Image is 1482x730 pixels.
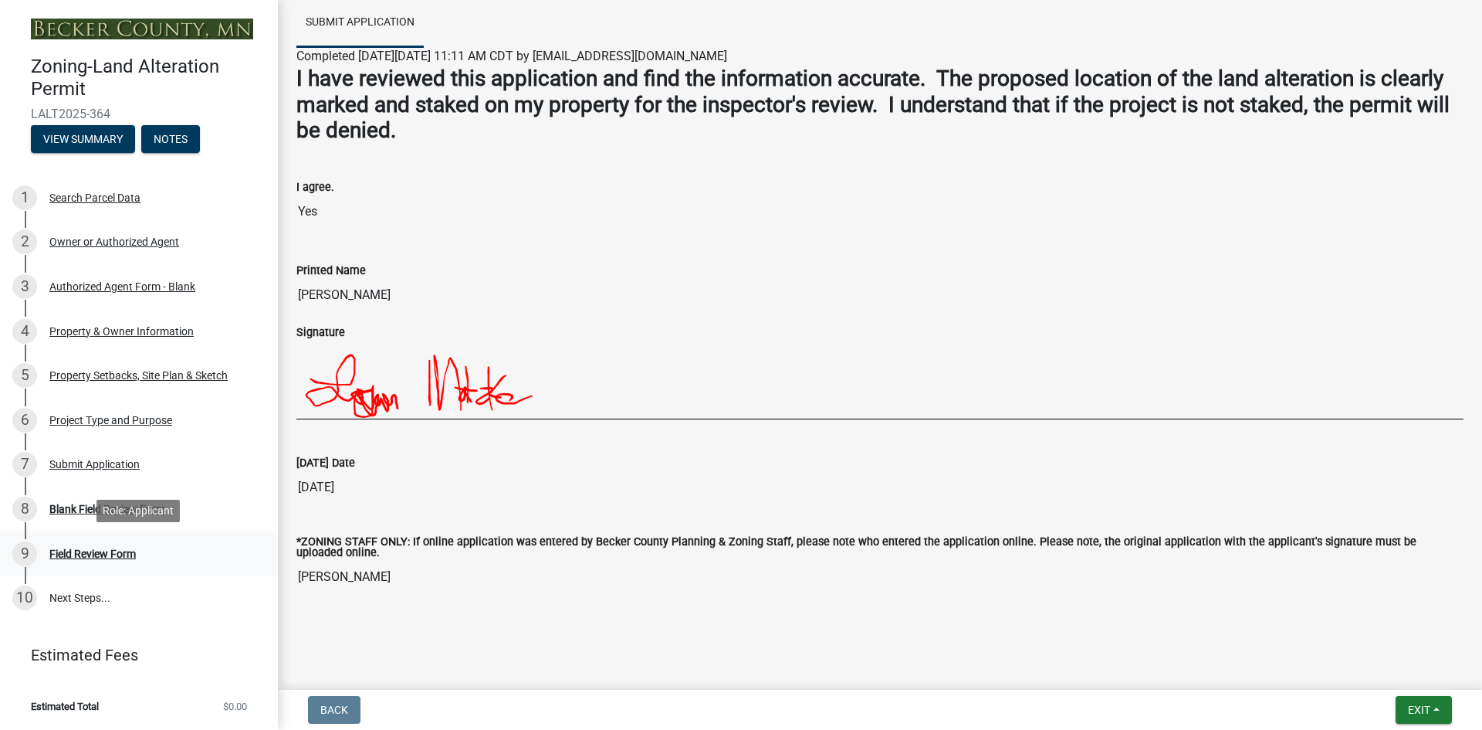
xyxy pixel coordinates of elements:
[49,459,140,470] div: Submit Application
[296,328,345,338] label: Signature
[49,548,136,559] div: Field Review Form
[223,701,247,711] span: $0.00
[12,408,37,433] div: 6
[296,266,366,277] label: Printed Name
[12,497,37,521] div: 8
[320,704,348,716] span: Back
[12,185,37,210] div: 1
[1408,704,1430,716] span: Exit
[49,281,195,292] div: Authorized Agent Form - Blank
[296,341,1093,419] img: J0a5nZdVEQAAAAASUVORK5CYII=
[49,415,172,426] div: Project Type and Purpose
[12,542,37,566] div: 9
[49,192,140,203] div: Search Parcel Data
[12,363,37,388] div: 5
[12,274,37,299] div: 3
[96,500,180,522] div: Role: Applicant
[31,107,247,121] span: LALT2025-364
[49,370,228,381] div: Property Setbacks, Site Plan & Sketch
[308,696,360,724] button: Back
[12,229,37,254] div: 2
[31,701,99,711] span: Estimated Total
[49,326,194,337] div: Property & Owner Information
[296,458,355,469] label: [DATE] Date
[49,236,179,247] div: Owner or Authorized Agent
[31,134,135,146] wm-modal-confirm: Summary
[12,319,37,344] div: 4
[12,586,37,610] div: 10
[12,640,253,671] a: Estimated Fees
[1396,696,1452,724] button: Exit
[296,66,1450,143] strong: I have reviewed this application and find the information accurate. The proposed location of the ...
[141,134,200,146] wm-modal-confirm: Notes
[12,452,37,477] div: 7
[31,19,253,39] img: Becker County, Minnesota
[31,56,266,100] h4: Zoning-Land Alteration Permit
[296,49,727,63] span: Completed [DATE][DATE] 11:11 AM CDT by [EMAIL_ADDRESS][DOMAIN_NAME]
[296,182,334,193] label: I agree.
[296,537,1463,559] label: *ZONING STAFF ONLY: If online application was entered by Becker County Planning & Zoning Staff, p...
[49,504,165,514] div: Blank Field Review Form
[31,125,135,153] button: View Summary
[141,125,200,153] button: Notes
